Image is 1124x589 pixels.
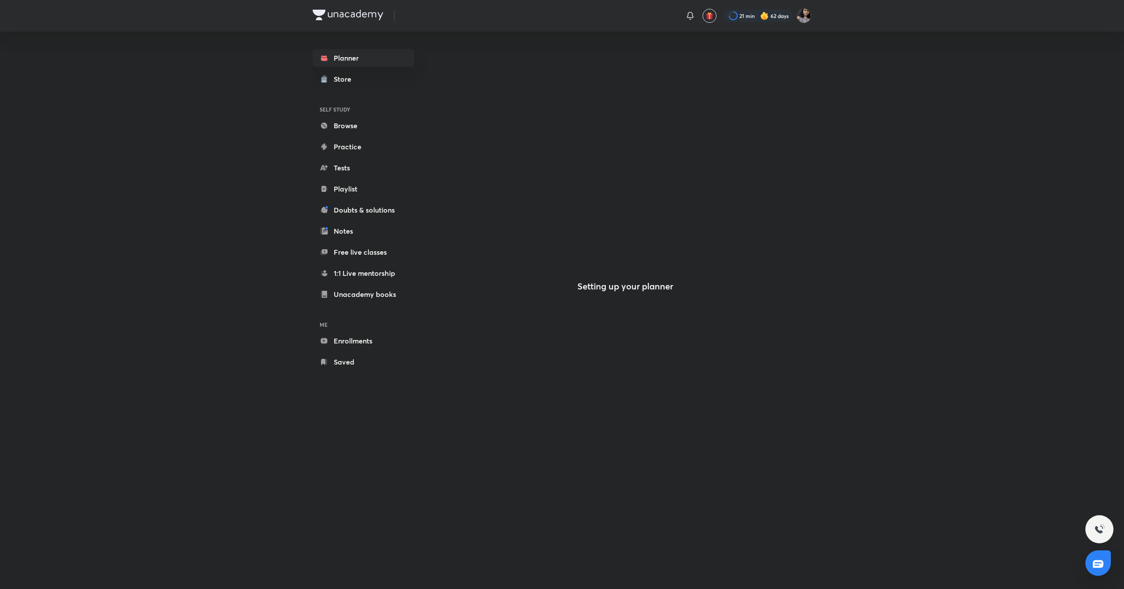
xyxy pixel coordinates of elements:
button: avatar [702,9,717,23]
img: avatar [706,12,713,20]
a: Browse [313,117,414,134]
h6: SELF STUDY [313,102,414,117]
img: ttu [1094,524,1105,535]
a: 1:1 Live mentorship [313,264,414,282]
div: Store [334,74,357,84]
a: Enrollments [313,332,414,350]
img: streak [760,11,769,20]
a: Notes [313,222,414,240]
a: Playlist [313,180,414,198]
h4: Setting up your planner [577,281,673,292]
a: Tests [313,159,414,177]
a: Saved [313,353,414,371]
a: Planner [313,49,414,67]
a: Practice [313,138,414,155]
img: Company Logo [313,10,383,20]
a: Unacademy books [313,285,414,303]
a: Free live classes [313,243,414,261]
a: Store [313,70,414,88]
a: Company Logo [313,10,383,22]
a: Doubts & solutions [313,201,414,219]
img: Rakhi Sharma [796,8,811,23]
h6: ME [313,317,414,332]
